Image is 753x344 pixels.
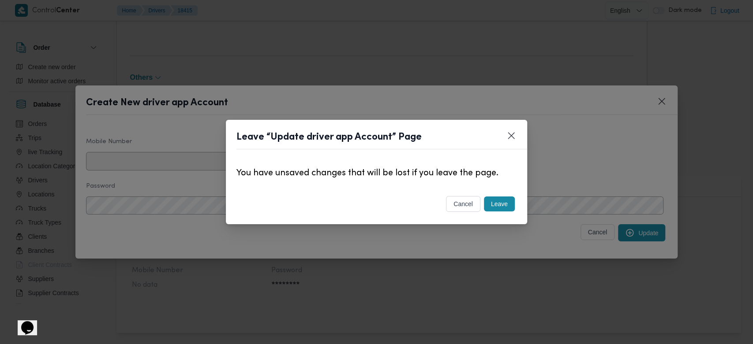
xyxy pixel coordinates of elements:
iframe: chat widget [9,309,37,335]
button: Leave [484,196,515,211]
header: Leave “Update driver app Account” Page [236,130,538,149]
button: Closes this modal window [506,130,517,141]
p: You have unsaved changes that will be lost if you leave the page. [236,169,517,179]
button: cancel [446,196,480,212]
